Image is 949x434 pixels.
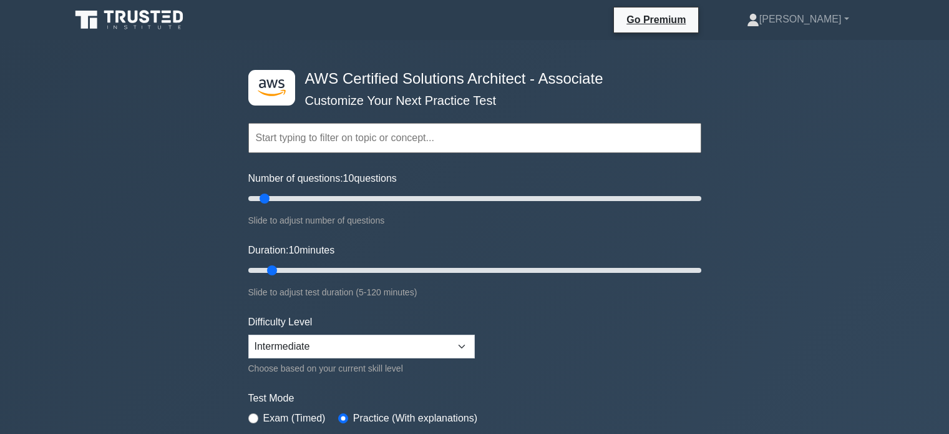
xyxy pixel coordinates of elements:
label: Number of questions: questions [248,171,397,186]
h4: AWS Certified Solutions Architect - Associate [300,70,640,88]
div: Choose based on your current skill level [248,361,475,376]
label: Exam (Timed) [263,411,326,426]
label: Difficulty Level [248,315,313,330]
a: Go Premium [619,12,693,27]
label: Test Mode [248,391,701,406]
input: Start typing to filter on topic or concept... [248,123,701,153]
span: 10 [288,245,299,255]
label: Duration: minutes [248,243,335,258]
a: [PERSON_NAME] [717,7,879,32]
div: Slide to adjust test duration (5-120 minutes) [248,285,701,300]
label: Practice (With explanations) [353,411,477,426]
span: 10 [343,173,354,184]
div: Slide to adjust number of questions [248,213,701,228]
